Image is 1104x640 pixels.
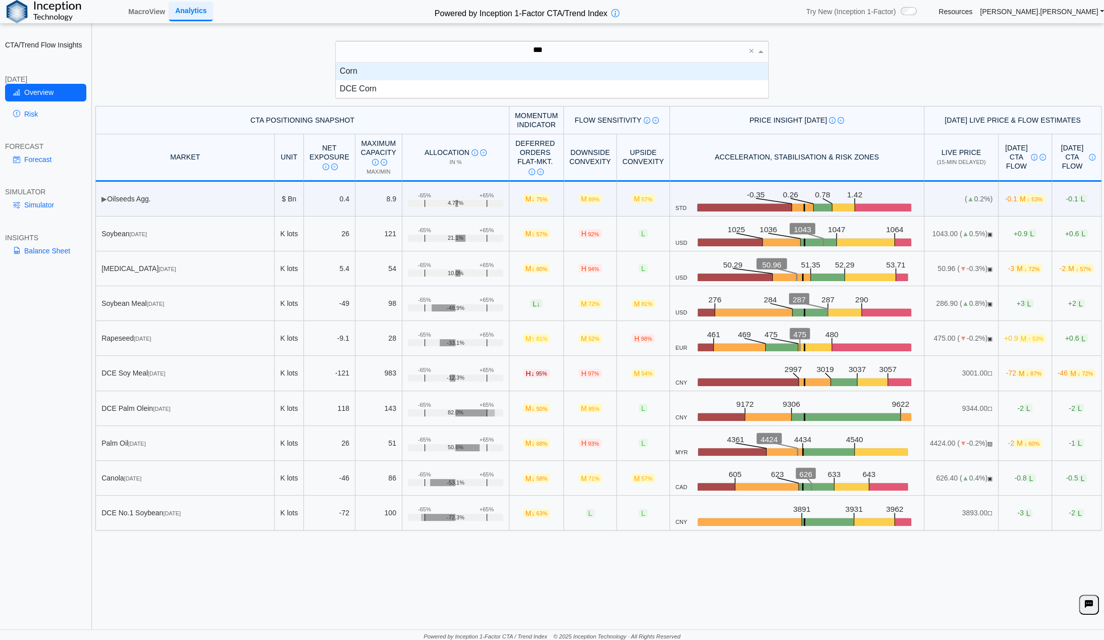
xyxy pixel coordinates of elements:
[531,230,535,238] span: ↓
[1058,369,1095,378] span: -46
[1069,404,1084,412] span: -2
[588,441,599,447] span: 93%
[336,63,768,80] div: Corn
[381,159,387,166] img: Read More
[5,40,86,49] h2: CTA/Trend Flow Insights
[579,369,601,378] span: H
[530,299,543,308] span: L
[1018,334,1046,343] span: M
[531,474,535,482] span: ↓
[588,336,599,342] span: 52%
[1031,154,1037,161] img: Info
[924,321,998,356] td: 475.00 ( -0.2%)
[309,143,349,171] div: Net Exposure
[825,330,838,339] text: 480
[588,370,599,377] span: 97%
[304,356,355,391] td: -121
[641,370,652,377] span: 54%
[480,471,494,478] div: +65%
[523,334,550,343] span: M
[736,400,753,408] text: 9172
[960,334,967,342] span: ▼
[816,365,833,374] text: 3019
[987,231,992,237] span: OPEN: Market session is currently open.
[101,299,269,308] div: Soybean Meal
[448,200,463,206] span: 4.77%
[153,406,171,412] span: [DATE]
[101,229,269,238] div: Soybean
[830,470,843,478] text: 633
[1017,194,1045,203] span: M
[962,299,969,307] span: ▲
[1089,154,1095,161] img: Info
[447,375,464,381] span: -12.3%
[564,134,617,182] th: Downside Convexity
[523,229,550,238] span: M
[644,117,650,124] img: Info
[675,116,918,125] div: Price Insight [DATE]
[987,336,992,342] span: OPEN: Market session is currently open.
[1017,404,1032,412] span: -2
[1024,266,1040,272] span: ↓ 72%
[632,194,655,203] span: M
[588,266,599,272] span: 94%
[579,229,601,238] span: H
[886,225,904,234] text: 1064
[101,439,269,448] div: Palm Oil
[1014,474,1035,483] span: -0.8
[675,275,687,281] span: USD
[418,402,431,408] div: -65%
[987,266,992,272] span: OPEN: Market session is currently open.
[480,332,494,338] div: +65%
[579,194,602,203] span: M
[837,117,844,124] img: Read More
[924,461,998,496] td: 626.40 ( 0.4%)
[1005,194,1045,203] span: -0.1
[536,441,547,447] span: 68%
[448,444,463,451] span: 50.6%
[639,229,648,238] span: L
[480,297,494,303] div: +65%
[304,461,355,496] td: -46
[480,149,487,156] img: Read More
[5,242,86,259] a: Balance Sheet
[588,196,599,202] span: 89%
[847,190,862,199] text: 1.42
[783,190,798,199] text: 0.26
[147,301,165,307] span: [DATE]
[849,365,866,374] text: 3037
[987,406,992,412] span: NO FEED: Live data feed not provided for this market.
[675,309,687,316] span: USD
[764,330,777,339] text: 475
[879,365,896,374] text: 3057
[960,264,967,273] span: ▼
[641,336,652,342] span: 98%
[355,356,402,391] td: 983
[1079,334,1088,343] span: L
[670,134,924,182] th: Acceleration, Stabilisation & Risk Zones
[355,217,402,251] td: 121
[523,369,549,378] span: H
[837,260,857,269] text: 52.29
[1078,474,1087,483] span: L
[101,264,269,273] div: [MEDICAL_DATA]
[355,426,402,461] td: 51
[515,139,555,176] div: Deferred Orders FLAT-MKT.
[1039,154,1046,161] img: Read More
[536,406,547,412] span: 50%
[1016,369,1044,378] span: M
[772,470,785,478] text: 623
[124,475,142,482] span: [DATE]
[304,286,355,321] td: -49
[331,164,338,170] img: Read More
[828,225,845,234] text: 1047
[924,106,1101,134] th: [DATE] Live Price & Flow Estimates
[962,474,969,482] span: ▲
[275,251,304,286] td: K lots
[536,370,547,377] span: 95%
[5,187,86,196] div: SIMULATOR
[1008,439,1042,447] span: -2
[987,301,992,307] span: OPEN: Market session is currently open.
[865,470,878,478] text: 643
[537,299,540,307] span: ↓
